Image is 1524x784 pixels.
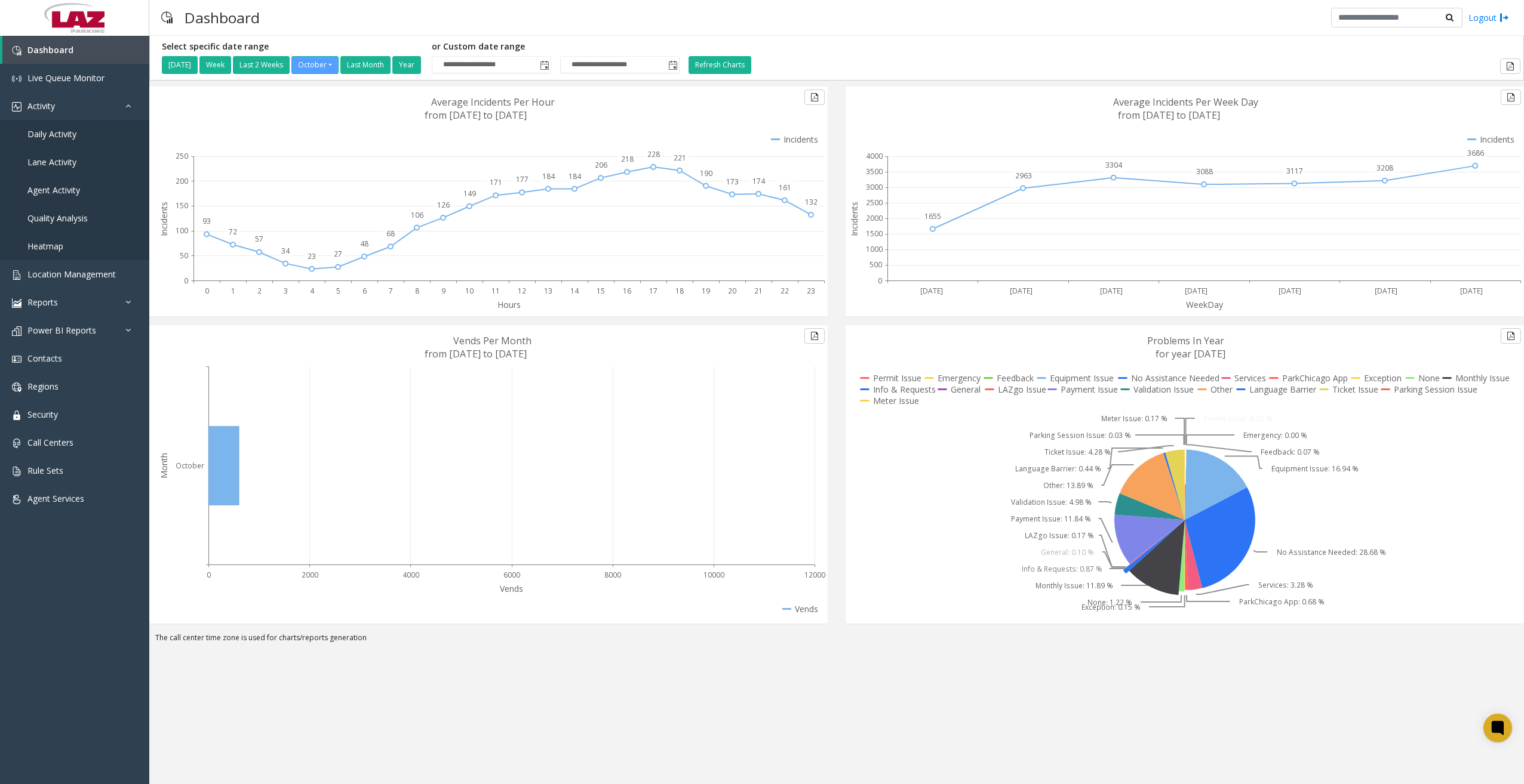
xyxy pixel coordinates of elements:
text: from [DATE] to [DATE] [425,347,527,360]
span: Toggle popup [537,57,551,73]
button: October [291,56,339,74]
img: 'icon' [12,439,21,448]
text: Emergency: 0.00 % [1243,430,1307,440]
span: Dashboard [27,44,73,55]
span: Lane Activity [27,156,76,168]
text: 7 [389,286,393,296]
text: 3500 [866,166,883,177]
text: 11 [491,286,500,296]
text: 4000 [402,570,419,580]
span: Live Queue Monitor [27,72,105,84]
text: Equipment Issue: 16.94 % [1271,464,1359,474]
span: Call Centers [27,437,73,448]
text: Exception: 0.15 % [1081,602,1141,612]
span: Daily Activity [27,128,76,140]
text: Ticket Issue: 4.28 % [1044,447,1111,457]
div: The call center time zone is used for charts/reports generation [149,632,1524,649]
img: 'icon' [12,467,21,476]
text: 93 [202,216,211,226]
text: 8000 [604,570,621,580]
text: 2500 [866,197,883,208]
text: Incidents [158,202,170,236]
text: 200 [176,176,188,186]
text: 1500 [866,229,883,239]
text: Parking Session Issue: 0.03 % [1030,430,1131,440]
button: Year [392,56,421,74]
text: 2 [257,286,262,296]
text: [DATE] [920,286,943,296]
text: 20 [728,286,736,296]
text: 2000 [302,570,318,580]
text: 228 [647,149,660,159]
text: 1000 [866,244,883,254]
text: 3 [284,286,288,296]
text: 12000 [804,570,825,580]
span: Security [27,409,58,420]
text: 500 [869,260,882,270]
text: 206 [595,160,607,170]
text: 6 [362,286,367,296]
text: 3208 [1376,163,1393,173]
text: Validation Issue: 4.98 % [1011,497,1092,507]
text: Vends [500,583,523,594]
button: Export to pdf [1500,58,1520,74]
text: 100 [176,226,188,236]
span: Rule Sets [27,465,63,476]
text: Monthly Issue: 11.89 % [1036,581,1113,591]
text: from [DATE] to [DATE] [425,109,527,122]
text: Month [158,453,170,479]
text: 0 [184,276,188,286]
text: 18 [675,286,684,296]
text: 68 [386,229,395,239]
text: 15 [597,286,605,296]
text: Language Barrier: 0.44 % [1015,464,1101,474]
img: 'icon' [12,410,21,420]
button: [DATE] [162,56,198,74]
img: 'icon' [12,102,21,112]
text: 17 [649,286,657,296]
img: 'icon' [12,270,21,280]
a: Logout [1468,11,1509,24]
text: 48 [360,239,368,249]
img: 'icon' [12,326,21,336]
button: Export to pdf [804,89,825,105]
text: 13 [544,286,552,296]
text: Incidents [849,202,860,236]
text: Vends Per Month [453,334,531,347]
text: 184 [542,171,555,181]
span: Agent Activity [27,184,80,196]
text: 3117 [1286,166,1303,176]
text: Hours [497,299,521,310]
text: LAZgo Issue: 0.17 % [1025,530,1094,541]
text: [DATE] [1010,286,1033,296]
text: ParkChicago App: 0.68 % [1239,597,1325,607]
text: October [176,461,204,471]
text: 2963 [1015,171,1032,181]
img: 'icon' [12,46,21,55]
text: 16 [623,286,631,296]
text: 21 [754,286,763,296]
button: Export to pdf [1501,89,1521,105]
text: 23 [308,251,316,261]
text: 126 [437,200,450,210]
img: 'icon' [12,74,21,84]
text: 0 [207,570,211,580]
text: 10000 [703,570,724,580]
text: 3686 [1467,148,1484,158]
text: 184 [569,171,582,181]
text: Other: 13.89 % [1043,480,1093,490]
text: [DATE] [1279,286,1301,296]
text: 149 [463,189,476,199]
h5: Select specific date range [162,42,423,52]
span: Activity [27,100,55,112]
text: General: 0.10 % [1041,547,1094,557]
text: [DATE] [1460,286,1483,296]
text: 10 [465,286,474,296]
img: 'icon' [12,354,21,364]
text: [DATE] [1100,286,1123,296]
text: 14 [570,286,579,296]
span: Location Management [27,268,116,280]
text: 23 [807,286,815,296]
text: Average Incidents Per Hour [431,95,555,109]
text: 4 [310,286,315,296]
